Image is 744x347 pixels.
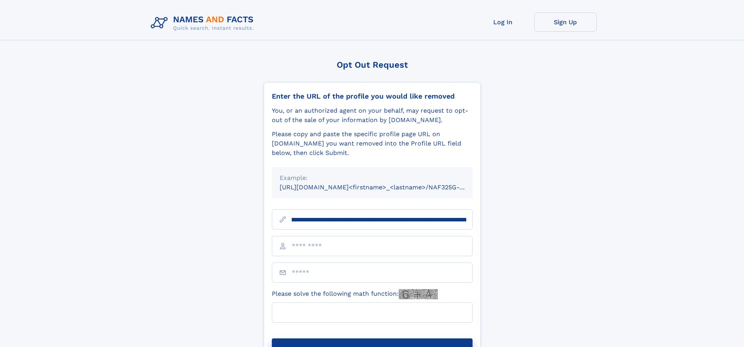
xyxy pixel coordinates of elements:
[280,173,465,183] div: Example:
[272,289,438,299] label: Please solve the following math function:
[272,129,473,158] div: Please copy and paste the specific profile page URL on [DOMAIN_NAME] you want removed into the Pr...
[264,60,481,70] div: Opt Out Request
[272,92,473,101] div: Enter the URL of the profile you would like removed
[472,13,534,32] a: Log In
[280,183,487,191] small: [URL][DOMAIN_NAME]<firstname>_<lastname>/NAF325G-xxxxxxxx
[272,106,473,125] div: You, or an authorized agent on your behalf, may request to opt-out of the sale of your informatio...
[534,13,597,32] a: Sign Up
[148,13,260,34] img: Logo Names and Facts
